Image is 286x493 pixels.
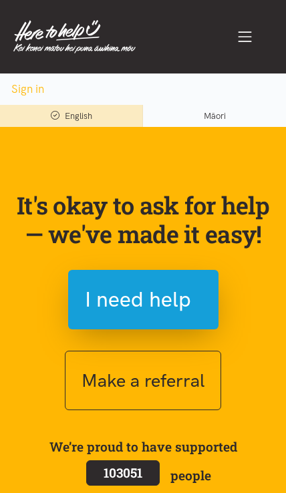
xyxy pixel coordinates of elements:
[85,283,191,317] span: I need help
[13,191,273,249] p: It's okay to ask for help — we've made it easy!
[217,13,273,60] button: Toggle navigation
[143,105,286,127] a: Switch to Te Reo Māori
[65,351,221,410] button: Make a referral
[13,20,136,53] img: Home
[68,270,219,329] button: I need help
[104,464,142,481] span: 103051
